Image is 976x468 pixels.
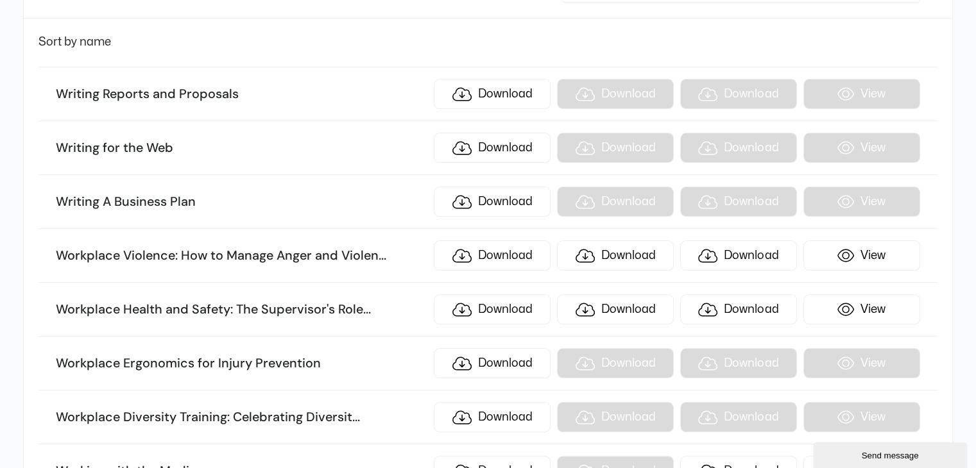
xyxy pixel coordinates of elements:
a: Download [434,402,551,432]
a: Download [557,294,674,324]
a: Download [434,294,551,324]
a: Download [680,240,797,271]
h3: Workplace Ergonomics for Injury Prevention [56,355,427,372]
h3: Writing for the Web [56,140,427,156]
a: Download [434,79,551,109]
h3: Workplace Violence: How to Manage Anger and Violen [56,247,427,264]
a: Download [557,240,674,271]
a: Download [434,133,551,163]
span: Sort by name [39,37,111,47]
a: View [803,294,920,324]
iframe: chat widget [813,440,970,468]
a: Download [434,348,551,378]
h3: Writing A Business Plan [56,194,427,210]
h3: Writing Reports and Proposals [56,86,427,103]
span: ... [379,247,386,263]
a: View [803,240,920,271]
a: Download [434,240,551,271]
h3: Workplace Diversity Training: Celebrating Diversit [56,409,427,426]
span: ... [363,301,371,317]
h3: Workplace Health and Safety: The Supervisor's Role [56,301,427,318]
a: Download [434,187,551,217]
span: ... [352,408,360,425]
a: Download [680,294,797,324]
